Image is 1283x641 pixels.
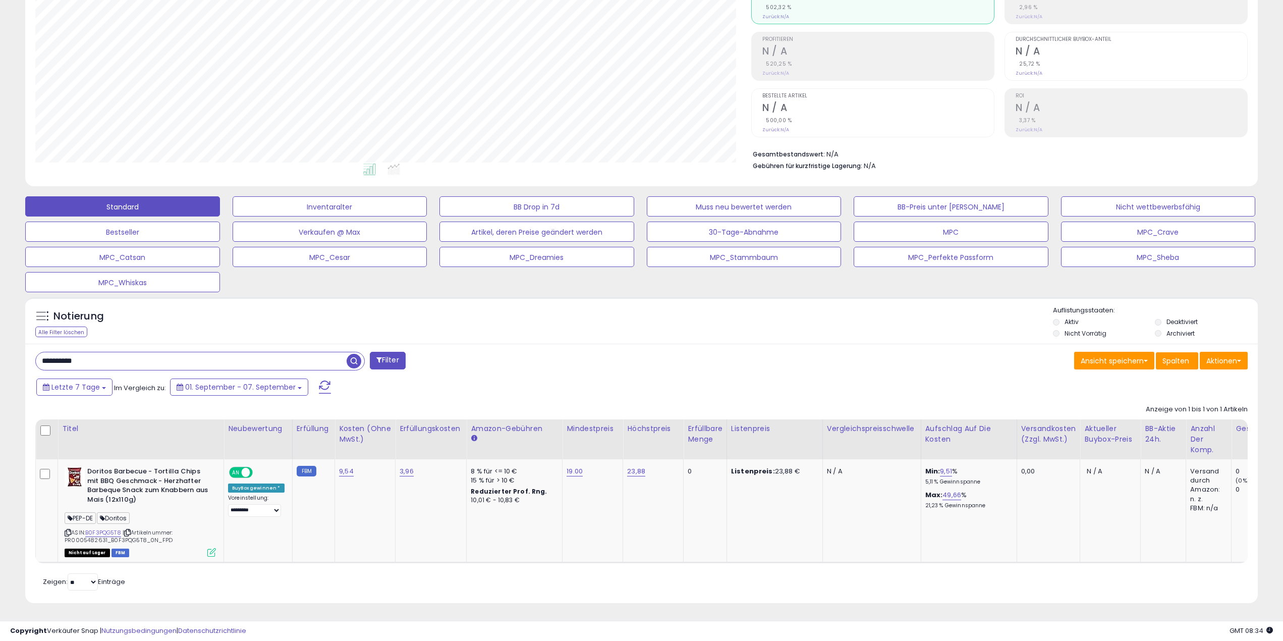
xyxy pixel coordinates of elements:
[921,419,1017,459] th: Der Prozentsatz, der zu den Kosten der Waren (COGS) hinzugefügt wird und den Rechner für Mindest-...
[925,502,986,509] font: 21,23 % Gewinnspanne
[87,466,208,504] font: Doritos Barbecue - Tortilla Chips mit BBQ Geschmack - Herzhafter Barbeque Snack zum Knabbern aus ...
[827,423,914,434] font: Vergleichspreisschwelle
[302,467,312,475] font: FBM
[1019,4,1037,11] font: 2,96 %
[370,352,406,369] button: Filter
[439,196,634,217] button: BB Drop in 7d
[1145,466,1160,476] font: N / A
[116,550,126,556] font: FBM
[471,487,547,496] font: Reduzierter Prof. Rng.
[753,162,862,170] font: Gebühren für kurzfristige Lagerung:
[228,494,268,502] font: Voreinstellung:
[1166,329,1195,338] font: Archiviert
[1206,356,1237,366] font: Aktionen
[709,227,778,237] font: 30-Tage-Abnahme
[25,222,220,242] button: Bestseller
[1034,70,1042,76] font: N/A
[25,272,220,292] button: MPC_Whiskas
[98,577,125,586] font: Einträge
[471,227,602,237] font: Artikel, deren Preise geändert werden
[854,222,1048,242] button: MPC
[400,423,460,434] font: Erfüllungskosten
[25,196,220,217] button: Standard
[1065,317,1079,326] font: Aktiv
[85,528,121,537] a: B0F3PQG5T8
[1061,247,1256,267] button: MPC_Sheba
[1116,202,1200,212] font: Nicht wettbewerbsfähig
[170,379,308,396] button: 01. September - 07. September
[1061,196,1256,217] button: Nicht wettbewerbsfähig
[1087,466,1102,476] font: N / A
[1084,423,1132,444] font: Aktueller Buybox-Preis
[1156,352,1198,369] button: Spalten
[36,379,113,396] button: Letzte 7 Tage
[1021,423,1076,444] font: Versandkosten (zzgl. MwSt.)
[1065,329,1106,338] font: Nicht Vorrätig
[1053,305,1115,315] font: Auflistungsstaaten:
[1019,117,1035,124] font: 3,37 %
[1081,356,1144,366] font: Ansicht speichern
[307,202,352,212] font: Inventaralter
[1074,352,1154,370] button: Ansicht speichern
[228,423,282,434] font: Neubewertung
[696,202,792,212] font: Muss neu bewertet werden
[942,490,961,500] a: 49,66
[864,161,876,171] font: N/A
[439,222,634,242] button: Artikel, deren Preise geändert werden
[627,423,671,434] font: Höchstpreis
[114,383,166,393] font: Im Vergleich zu:
[1145,423,1176,444] font: BB-Aktie 24h.
[25,247,220,267] button: MPC_Catsan
[1236,466,1240,476] font: 0
[185,382,296,392] font: 01. September - 07. September
[1016,127,1034,133] font: Zurück:
[766,4,791,11] font: 502,32 %
[297,423,328,434] font: Erfüllung
[1230,626,1263,635] font: GMT 08:34
[299,227,360,237] font: Verkaufen @ Max
[710,252,778,262] font: MPC_Stammbaum
[1190,423,1214,455] font: Anzahl der Komp.
[952,466,958,476] font: %
[471,475,515,485] font: 15 % für > 10 €
[1016,70,1034,76] font: Zurück:
[762,35,793,43] font: Profitieren
[65,528,173,544] font: Artikelnummer: PR0005482631_B0F3PQG5T8_0N_FPD
[47,626,101,635] font: Verkäufer Snap |
[854,247,1048,267] button: MPC_Perfekte Passform
[233,222,427,242] button: Verkaufen @ Max
[1166,317,1198,326] font: Deaktiviert
[688,423,722,444] font: Erfüllbare Menge
[1230,626,1273,635] span: 2025-09-15 09:16 GMT
[233,196,427,217] button: Inventaralter
[567,466,583,476] a: 19.00
[400,466,414,476] a: 3,96
[1019,60,1040,68] font: 25,72 %
[514,202,560,212] font: BB Drop in 7d
[471,423,542,434] font: Amazon-Gebühren
[1162,356,1189,366] font: Spalten
[780,127,789,133] font: N/A
[177,626,178,635] font: |
[1016,14,1034,20] font: Zurück:
[65,549,110,557] span: Alle Angebote, die derzeit nicht vorrätig und bei Amazon nicht zum Kauf verfügbar sind
[1146,404,1248,414] font: Anzeige von 1 bis 1 von 1 Artikeln
[85,528,121,537] font: B0F3PQG5T8
[647,196,842,217] button: Muss neu bewertet werden
[339,466,354,476] a: 9,54
[647,222,842,242] button: 30-Tage-Abnahme
[471,434,477,443] small: Amazon-Gebühren.
[98,278,147,288] font: MPC_Whiskas
[178,626,246,635] a: Datenschutzrichtlinie
[101,626,177,635] a: Nutzungsbedingungen
[908,252,993,262] font: MPC_Perfekte Passform
[775,466,800,476] font: 23,88 €
[53,309,104,323] font: Notierung
[382,355,399,365] font: Filter
[731,423,770,434] font: Listenpreis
